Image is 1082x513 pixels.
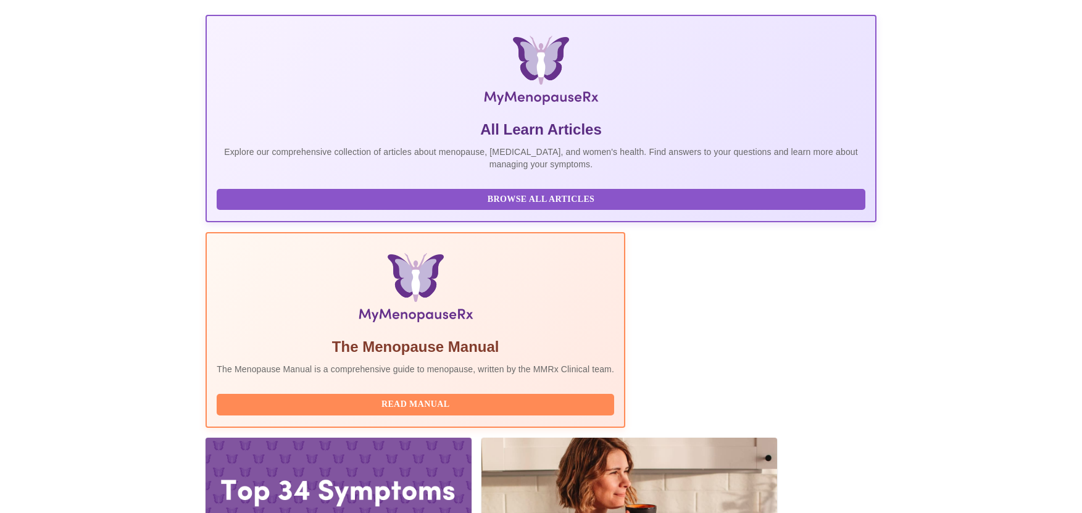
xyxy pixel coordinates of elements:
button: Read Manual [217,394,614,415]
p: The Menopause Manual is a comprehensive guide to menopause, written by the MMRx Clinical team. [217,363,614,375]
p: Explore our comprehensive collection of articles about menopause, [MEDICAL_DATA], and women's hea... [217,146,865,170]
h5: All Learn Articles [217,120,865,140]
a: Read Manual [217,398,617,409]
span: Browse All Articles [229,192,852,207]
img: MyMenopauseRx Logo [317,36,764,110]
a: Browse All Articles [217,193,868,204]
span: Read Manual [229,397,602,412]
h5: The Menopause Manual [217,337,614,357]
img: Menopause Manual [280,253,551,327]
button: Browse All Articles [217,189,865,211]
